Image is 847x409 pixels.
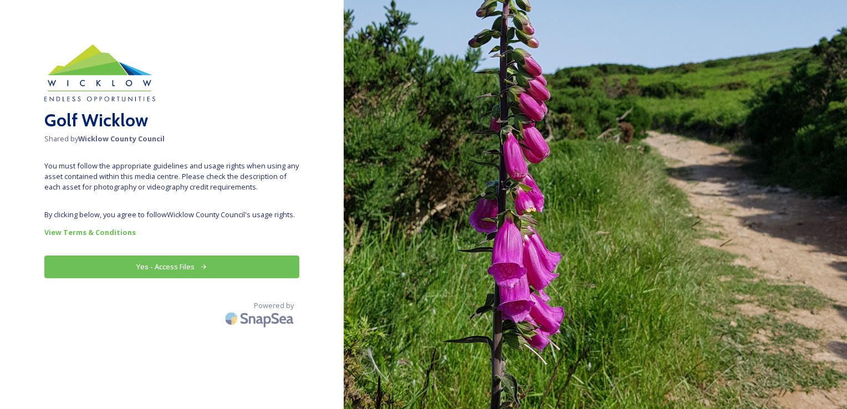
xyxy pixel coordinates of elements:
[44,134,299,144] span: Shared by
[44,226,299,239] a: View Terms & Conditions
[44,209,299,220] span: By clicking below, you agree to follow Wicklow County Council 's usage rights.
[254,300,294,311] span: Powered by
[222,305,299,331] img: SnapSea Logo
[44,161,299,193] span: You must follow the appropriate guidelines and usage rights when using any asset contained within...
[44,255,299,278] button: Yes - Access Files
[78,134,165,144] strong: Wicklow County Council
[44,227,136,237] strong: View Terms & Conditions
[44,107,299,134] h2: Golf Wicklow
[44,44,155,101] img: download%20(10).png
